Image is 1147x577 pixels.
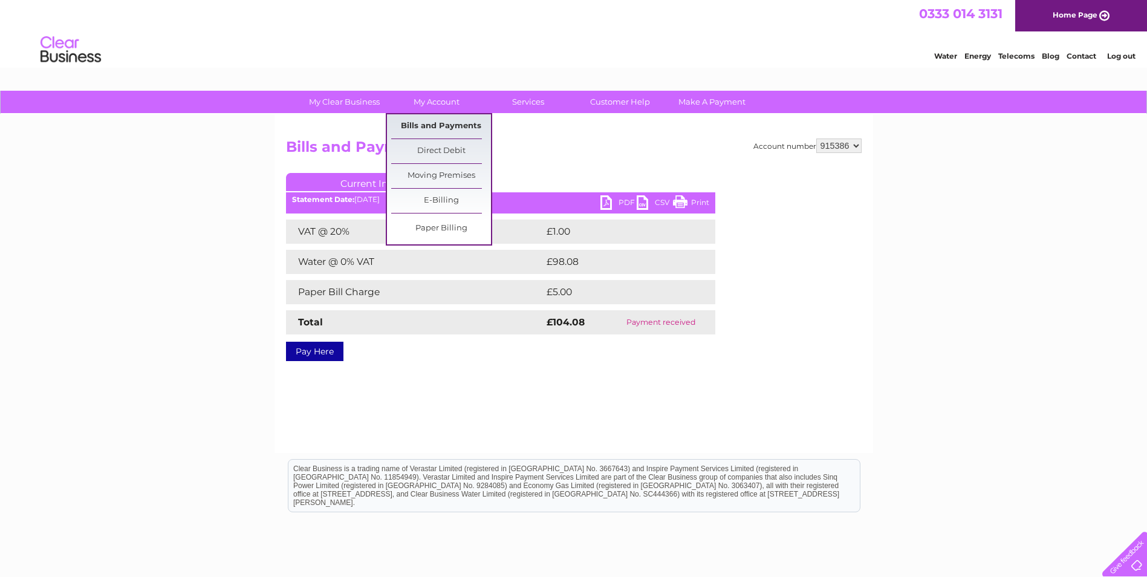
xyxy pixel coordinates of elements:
td: Payment received [607,310,715,334]
img: logo.png [40,31,102,68]
a: CSV [637,195,673,213]
div: [DATE] [286,195,715,204]
a: Current Invoice [286,173,467,191]
a: Services [478,91,578,113]
a: My Clear Business [294,91,394,113]
a: 0333 014 3131 [919,6,1002,21]
a: E-Billing [391,189,491,213]
a: Contact [1067,51,1096,60]
a: Moving Premises [391,164,491,188]
a: Energy [964,51,991,60]
a: Telecoms [998,51,1035,60]
strong: Total [298,316,323,328]
div: Clear Business is a trading name of Verastar Limited (registered in [GEOGRAPHIC_DATA] No. 3667643... [288,7,860,59]
a: Make A Payment [662,91,762,113]
div: Account number [753,139,862,153]
td: Paper Bill Charge [286,280,544,304]
td: £1.00 [544,220,686,244]
a: Direct Debit [391,139,491,163]
h2: Bills and Payments [286,139,862,161]
a: Blog [1042,51,1059,60]
a: PDF [600,195,637,213]
a: My Account [386,91,486,113]
a: Pay Here [286,342,343,361]
td: £98.08 [544,250,692,274]
strong: £104.08 [547,316,585,328]
a: Log out [1107,51,1136,60]
td: £5.00 [544,280,687,304]
a: Paper Billing [391,217,491,241]
a: Customer Help [570,91,670,113]
td: VAT @ 20% [286,220,544,244]
a: Water [934,51,957,60]
a: Bills and Payments [391,114,491,139]
td: Water @ 0% VAT [286,250,544,274]
a: Print [673,195,709,213]
b: Statement Date: [292,195,354,204]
